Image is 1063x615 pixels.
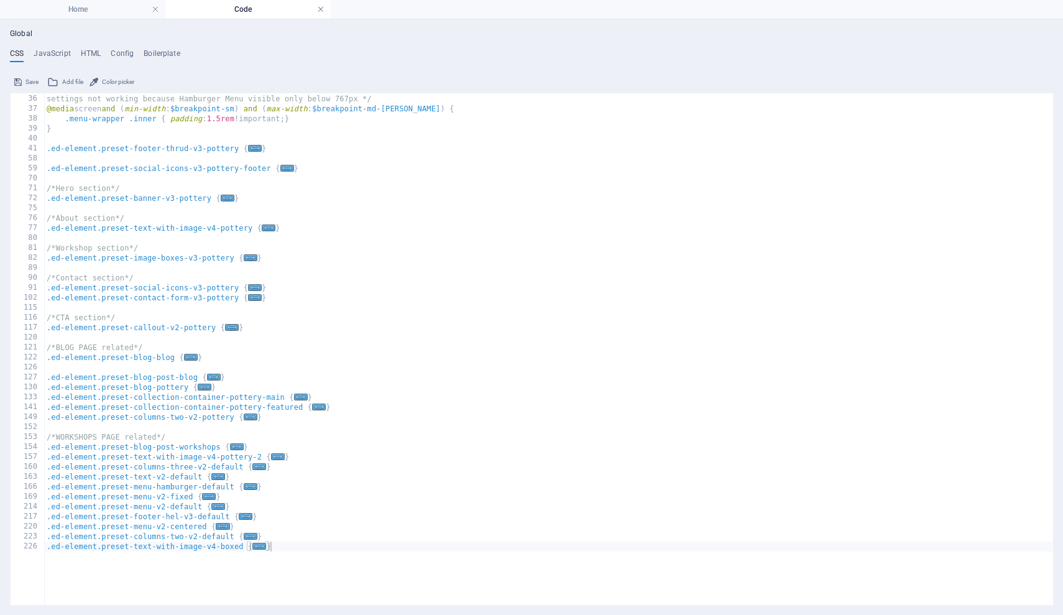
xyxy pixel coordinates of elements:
h4: Boilerplate [144,49,180,63]
div: 41 [11,144,45,154]
div: 149 [11,412,45,422]
span: ... [244,254,257,261]
span: ... [211,503,225,510]
div: 36 [11,94,45,104]
div: 127 [11,372,45,382]
h4: Code [165,2,331,16]
span: ... [230,443,244,450]
span: ... [211,473,225,480]
span: ... [207,374,221,381]
span: ... [244,414,257,420]
div: 122 [11,353,45,363]
div: 163 [11,472,45,482]
span: Add file [62,75,83,90]
div: 70 [11,173,45,183]
div: 40 [11,134,45,144]
div: 71 [11,183,45,193]
h4: Global [10,29,32,39]
div: 220 [11,522,45,532]
span: ... [294,394,308,400]
div: 152 [11,422,45,432]
span: Save [25,75,39,90]
div: 121 [11,343,45,353]
div: 58 [11,154,45,164]
span: ... [225,324,239,331]
div: 59 [11,164,45,173]
span: ... [312,404,326,410]
div: 75 [11,203,45,213]
button: Color picker [88,75,136,90]
span: ... [248,145,262,152]
h4: HTML [81,49,101,63]
h4: CSS [10,49,24,63]
div: 116 [11,313,45,323]
span: ... [221,195,234,201]
span: ... [216,523,230,530]
div: 166 [11,482,45,492]
div: 130 [11,382,45,392]
div: 80 [11,233,45,243]
span: ... [244,483,257,490]
div: 77 [11,223,45,233]
div: 82 [11,253,45,263]
div: 157 [11,452,45,462]
div: 126 [11,363,45,372]
div: 154 [11,442,45,452]
span: ... [202,493,216,500]
div: 133 [11,392,45,402]
div: 72 [11,193,45,203]
h4: Config [111,49,134,63]
div: 223 [11,532,45,542]
div: 117 [11,323,45,333]
button: Save [12,75,40,90]
span: ... [252,543,266,550]
div: 160 [11,462,45,472]
span: ... [239,513,252,520]
div: 141 [11,402,45,412]
div: 81 [11,243,45,253]
div: 91 [11,283,45,293]
div: 120 [11,333,45,343]
div: 214 [11,502,45,512]
div: 153 [11,432,45,442]
span: ... [244,533,257,540]
button: Add file [45,75,85,90]
div: 90 [11,273,45,283]
div: 38 [11,114,45,124]
span: ... [198,384,211,391]
h4: JavaScript [34,49,70,63]
span: ... [248,294,262,301]
div: 37 [11,104,45,114]
span: ... [184,354,198,361]
div: 217 [11,512,45,522]
span: Color picker [102,75,134,90]
div: 89 [11,263,45,273]
span: ... [262,224,275,231]
span: ... [271,453,285,460]
span: ... [280,165,294,172]
span: ... [252,463,266,470]
div: 39 [11,124,45,134]
div: 169 [11,492,45,502]
div: 115 [11,303,45,313]
div: 226 [11,542,45,552]
span: ... [248,284,262,291]
div: 76 [11,213,45,223]
div: 102 [11,293,45,303]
